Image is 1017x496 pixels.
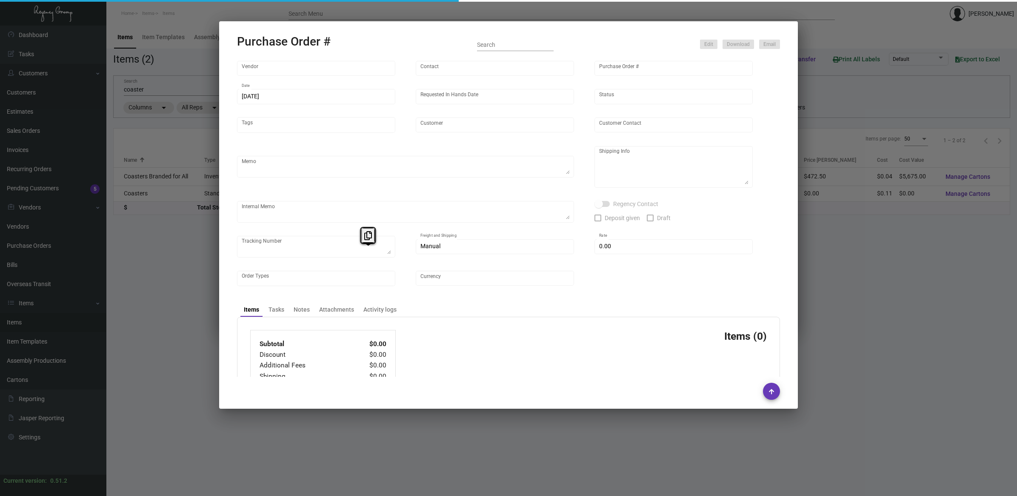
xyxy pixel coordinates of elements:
[420,243,440,249] span: Manual
[724,330,767,342] h3: Items (0)
[363,305,397,314] div: Activity logs
[351,371,387,382] td: $0.00
[657,213,671,223] span: Draft
[269,305,284,314] div: Tasks
[351,350,387,360] td: $0.00
[605,213,640,223] span: Deposit given
[3,476,47,485] div: Current version:
[319,305,354,314] div: Attachments
[759,40,780,49] button: Email
[294,305,310,314] div: Notes
[700,40,717,49] button: Edit
[763,41,776,48] span: Email
[237,34,331,49] h2: Purchase Order #
[259,350,351,360] td: Discount
[259,360,351,371] td: Additional Fees
[364,231,372,240] i: Copy
[351,360,387,371] td: $0.00
[259,339,351,350] td: Subtotal
[723,40,754,49] button: Download
[727,41,750,48] span: Download
[351,339,387,350] td: $0.00
[613,199,658,209] span: Regency Contact
[50,476,67,485] div: 0.51.2
[704,41,713,48] span: Edit
[259,371,351,382] td: Shipping
[244,305,259,314] div: Items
